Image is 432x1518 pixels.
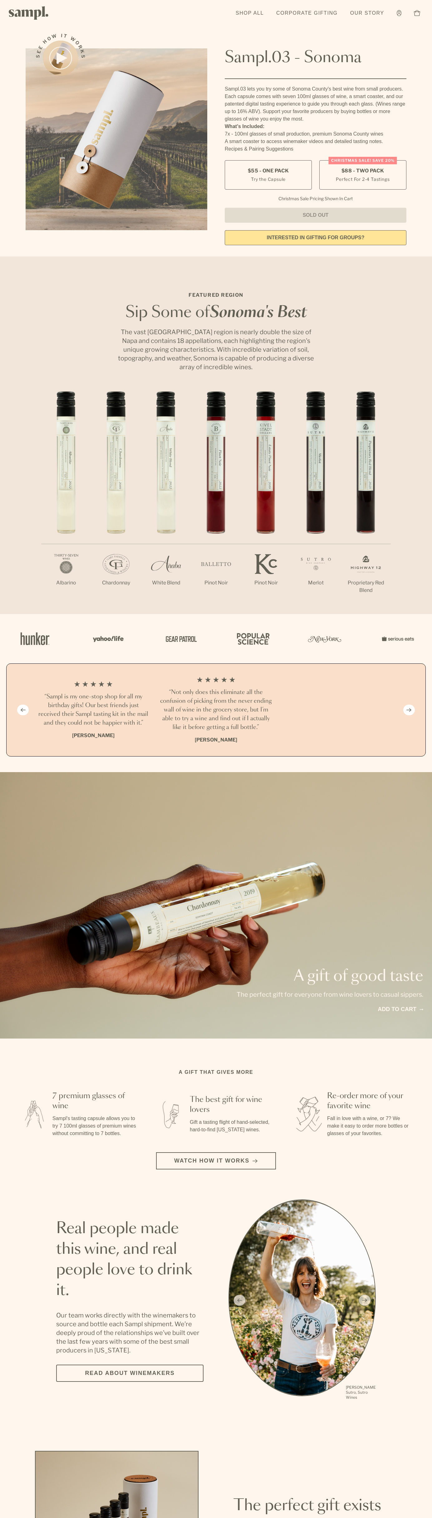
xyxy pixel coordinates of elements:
a: Our Story [347,6,387,20]
a: Read about Winemakers [56,1365,204,1382]
li: Recipes & Pairing Suggestions [225,145,406,153]
button: See how it works [43,41,78,76]
a: Shop All [233,6,267,20]
div: Christmas SALE! Save 20% [329,157,397,164]
b: [PERSON_NAME] [195,737,237,743]
p: Albarino [41,579,91,587]
p: [PERSON_NAME] Sutro, Sutro Wines [346,1385,376,1400]
li: 1 / 4 [37,676,150,744]
h2: A gift that gives more [179,1069,253,1076]
li: 6 / 7 [291,391,341,607]
img: Artboard_4_28b4d326-c26e-48f9-9c80-911f17d6414e_x450.png [233,625,271,652]
img: Sampl logo [9,6,49,20]
a: interested in gifting for groups? [225,230,406,245]
p: Pinot Noir [241,579,291,587]
p: Fall in love with a wine, or 7? We make it easy to order more bottles or glasses of your favorites. [327,1115,412,1137]
p: Merlot [291,579,341,587]
p: Our team works directly with the winemakers to source and bottle each Sampl shipment. We’re deepl... [56,1311,204,1355]
h2: Real people made this wine, and real people love to drink it. [56,1218,204,1301]
li: 7 / 7 [341,391,391,614]
img: Artboard_5_7fdae55a-36fd-43f7-8bfd-f74a06a2878e_x450.png [161,625,199,652]
span: $88 - Two Pack [341,167,384,174]
li: A smart coaster to access winemaker videos and detailed tasting notes. [225,138,406,145]
a: Add to cart [378,1005,423,1014]
h2: Sip Some of [116,305,316,320]
li: 1 / 7 [41,391,91,607]
ul: carousel [228,1199,376,1401]
h2: The perfect gift exists [233,1496,397,1515]
p: Proprietary Red Blend [341,579,391,594]
button: Sold Out [225,208,406,223]
img: Artboard_7_5b34974b-f019-449e-91fb-745f8d0877ee_x450.png [378,625,416,652]
p: White Blend [141,579,191,587]
li: 2 / 7 [91,391,141,607]
p: Gift a tasting flight of hand-selected, hard-to-find [US_STATE] wines. [190,1119,275,1134]
img: Sampl.03 - Sonoma [26,48,207,230]
p: The perfect gift for everyone from wine lovers to casual sippers. [237,990,423,999]
p: Sampl's tasting capsule allows you to try 7 100ml glasses of premium wines without committing to ... [52,1115,137,1137]
div: slide 1 [228,1199,376,1401]
h1: Sampl.03 - Sonoma [225,48,406,67]
li: 4 / 7 [191,391,241,607]
h3: 7 premium glasses of wine [52,1091,137,1111]
img: Artboard_1_c8cd28af-0030-4af1-819c-248e302c7f06_x450.png [16,625,54,652]
li: 7x - 100ml glasses of small production, premium Sonoma County wines [225,130,406,138]
img: Artboard_6_04f9a106-072f-468a-bdd7-f11783b05722_x450.png [89,625,126,652]
span: $55 - One Pack [248,167,289,174]
img: Artboard_3_0b291449-6e8c-4d07-b2c2-3f3601a19cd1_x450.png [306,625,343,652]
div: Sampl.03 lets you try some of Sonoma County's best wine from small producers. Each capsule comes ... [225,85,406,123]
h3: Re-order more of your favorite wine [327,1091,412,1111]
h3: “Not only does this eliminate all the confusion of picking from the never ending wall of wine in ... [160,688,272,732]
p: Chardonnay [91,579,141,587]
p: A gift of good taste [237,969,423,984]
b: [PERSON_NAME] [72,732,115,738]
li: 2 / 4 [160,676,272,744]
button: Next slide [403,705,415,715]
li: 3 / 7 [141,391,191,607]
button: Previous slide [17,705,29,715]
p: The vast [GEOGRAPHIC_DATA] region is nearly double the size of Napa and contains 18 appellations,... [116,328,316,371]
p: Pinot Noir [191,579,241,587]
small: Try the Capsule [251,176,286,182]
small: Perfect For 2-4 Tastings [336,176,390,182]
li: 5 / 7 [241,391,291,607]
li: Christmas Sale Pricing Shown In Cart [275,196,356,201]
h3: “Sampl is my one-stop shop for all my birthday gifts! Our best friends just received their Sampl ... [37,692,150,727]
em: Sonoma's Best [210,305,307,320]
p: Featured Region [116,291,316,299]
button: Watch how it works [156,1152,276,1169]
a: Corporate Gifting [273,6,341,20]
h3: The best gift for wine lovers [190,1095,275,1115]
strong: What’s Included: [225,124,264,129]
